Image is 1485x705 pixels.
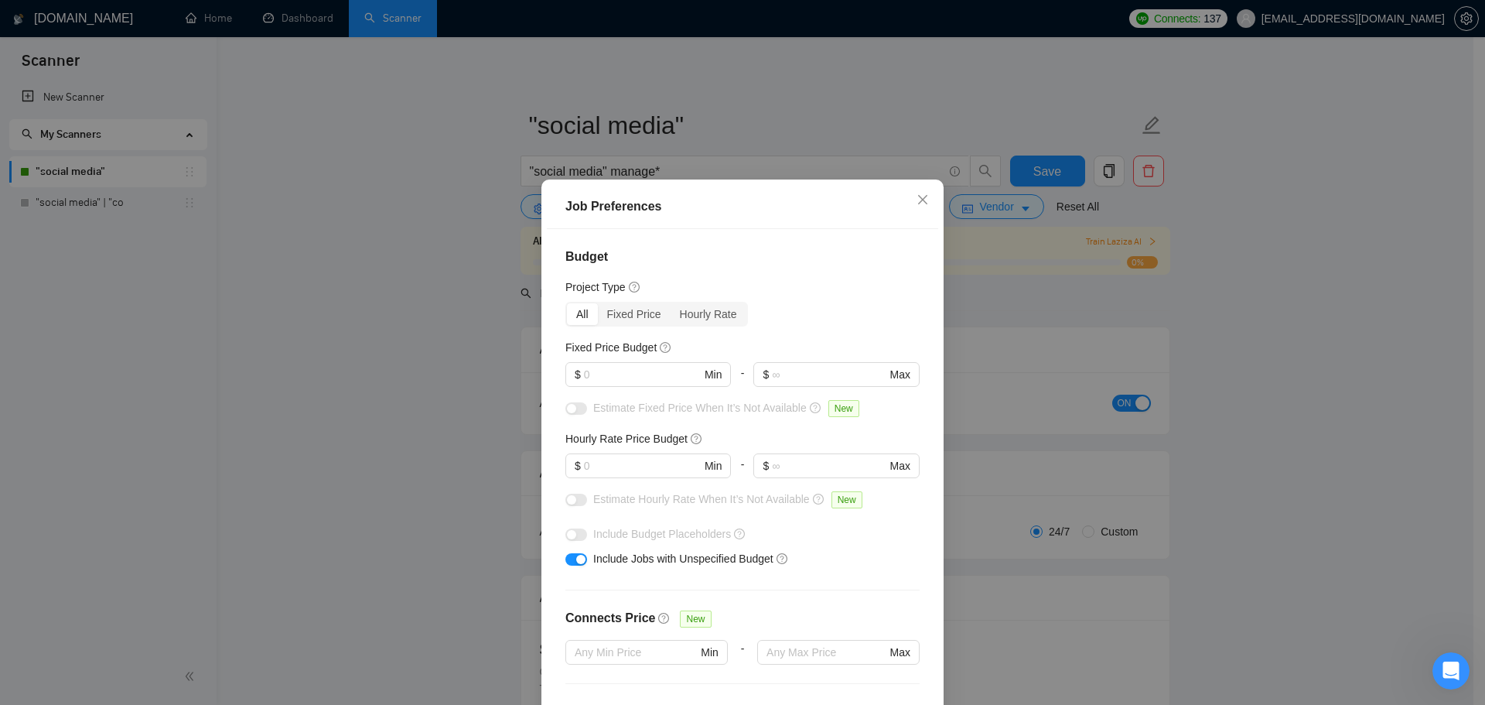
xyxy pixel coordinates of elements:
[629,281,641,293] span: question-circle
[593,402,807,414] span: Estimate Fixed Price When It’s Not Available
[584,457,702,474] input: 0
[705,366,722,383] span: Min
[772,366,886,383] input: ∞
[763,366,769,383] span: $
[828,400,859,417] span: New
[565,609,655,628] h4: Connects Price
[917,193,929,206] span: close
[680,611,711,628] span: New
[691,433,703,445] span: question-circle
[777,553,789,565] span: question-circle
[728,640,757,683] div: -
[731,362,753,399] div: -
[575,644,698,661] input: Any Min Price
[831,491,862,508] span: New
[565,248,920,266] h4: Budget
[565,279,626,296] h5: Project Type
[813,493,825,505] span: question-circle
[1432,652,1470,690] iframe: Intercom live chat
[565,339,657,356] h5: Fixed Price Budget
[731,453,753,491] div: -
[890,366,910,383] span: Max
[593,493,810,505] span: Estimate Hourly Rate When It’s Not Available
[593,553,773,565] span: Include Jobs with Unspecified Budget
[671,303,746,325] div: Hourly Rate
[598,303,671,325] div: Fixed Price
[658,612,671,625] span: question-circle
[890,457,910,474] span: Max
[660,341,672,354] span: question-circle
[890,644,910,661] span: Max
[575,457,581,474] span: $
[565,197,920,216] div: Job Preferences
[584,366,702,383] input: 0
[593,528,731,540] span: Include Budget Placeholders
[565,430,688,447] h5: Hourly Rate Price Budget
[902,180,944,221] button: Close
[575,366,581,383] span: $
[567,303,598,325] div: All
[763,457,769,474] span: $
[766,644,886,661] input: Any Max Price
[810,402,822,414] span: question-circle
[701,644,719,661] span: Min
[772,457,886,474] input: ∞
[705,457,722,474] span: Min
[734,528,746,540] span: question-circle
